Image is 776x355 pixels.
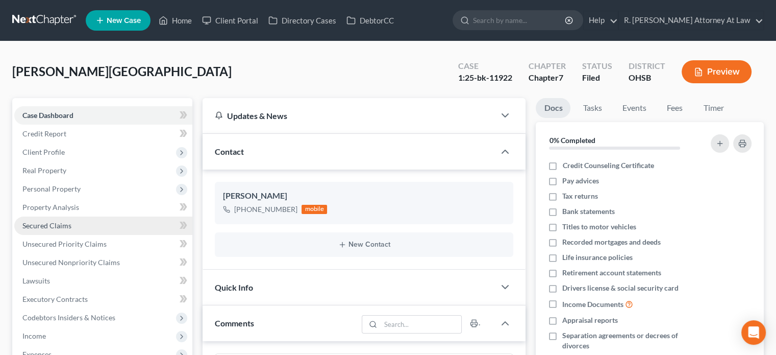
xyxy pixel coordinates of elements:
[14,290,192,309] a: Executory Contracts
[22,166,66,175] span: Real Property
[529,72,566,84] div: Chapter
[22,184,81,193] span: Personal Property
[582,72,612,84] div: Filed
[14,235,192,253] a: Unsecured Priority Claims
[619,11,763,30] a: R. [PERSON_NAME] Attorney At Law
[629,60,665,72] div: District
[549,136,595,145] strong: 0% Completed
[574,98,610,118] a: Tasks
[562,222,636,232] span: Titles to motor vehicles
[562,206,615,217] span: Bank statements
[381,316,462,333] input: Search...
[22,111,73,120] span: Case Dashboard
[584,11,618,30] a: Help
[741,320,766,345] div: Open Intercom Messenger
[629,72,665,84] div: OHSB
[22,332,46,340] span: Income
[22,203,79,211] span: Property Analysis
[682,60,752,83] button: Preview
[529,60,566,72] div: Chapter
[22,258,120,267] span: Unsecured Nonpriority Claims
[14,125,192,143] a: Credit Report
[582,60,612,72] div: Status
[215,318,254,328] span: Comments
[458,60,512,72] div: Case
[658,98,691,118] a: Fees
[22,221,71,230] span: Secured Claims
[341,11,399,30] a: DebtorCC
[562,191,598,201] span: Tax returns
[14,253,192,272] a: Unsecured Nonpriority Claims
[107,17,141,25] span: New Case
[197,11,263,30] a: Client Portal
[562,315,618,325] span: Appraisal reports
[562,283,679,293] span: Drivers license & social security card
[215,147,244,156] span: Contact
[14,106,192,125] a: Case Dashboard
[536,98,570,118] a: Docs
[559,73,563,82] span: 7
[22,295,88,303] span: Executory Contracts
[695,98,732,118] a: Timer
[14,217,192,235] a: Secured Claims
[458,72,512,84] div: 1:25-bk-11922
[562,268,661,278] span: Retirement account statements
[215,110,483,121] div: Updates & News
[562,160,654,171] span: Credit Counseling Certificate
[562,330,698,351] span: Separation agreements or decrees of divorces
[562,176,599,186] span: Pay advices
[14,272,192,290] a: Lawsuits
[22,129,66,138] span: Credit Report
[473,11,566,30] input: Search by name...
[614,98,654,118] a: Events
[562,237,661,247] span: Recorded mortgages and deeds
[234,204,297,215] div: [PHONE_NUMBER]
[12,64,232,79] span: [PERSON_NAME][GEOGRAPHIC_DATA]
[562,299,623,310] span: Income Documents
[302,205,327,214] div: mobile
[22,313,115,322] span: Codebtors Insiders & Notices
[223,241,505,249] button: New Contact
[263,11,341,30] a: Directory Cases
[223,190,505,202] div: [PERSON_NAME]
[215,282,253,292] span: Quick Info
[14,198,192,217] a: Property Analysis
[22,240,107,248] span: Unsecured Priority Claims
[22,276,50,285] span: Lawsuits
[562,252,633,263] span: Life insurance policies
[22,148,65,156] span: Client Profile
[154,11,197,30] a: Home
